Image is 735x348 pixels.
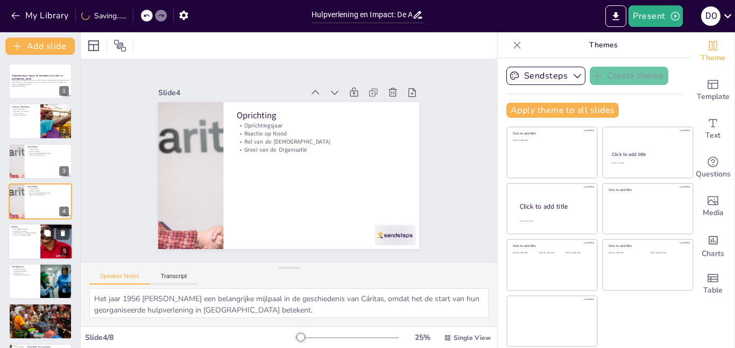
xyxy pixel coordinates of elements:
div: Add charts and graphs [691,226,734,265]
span: Table [703,285,723,296]
div: Click to add text [513,252,537,254]
p: Generated with [URL] [12,86,69,88]
div: 6 [9,264,72,299]
div: Click to add text [566,252,590,254]
p: Impact van Hulp [12,314,69,316]
span: Template [697,91,730,103]
p: Missie en Visie [12,112,37,114]
p: Oorsprong van de Naam [12,110,37,112]
div: 4 [9,183,72,219]
strong: Hulpverlening en Impact: De Activiteiten van Cáritas in [GEOGRAPHIC_DATA] [12,75,63,81]
div: Click to add text [611,162,683,165]
div: Click to add title [513,131,590,136]
p: Specifieke Behoeften [12,270,37,272]
button: D O [701,5,720,27]
div: Click to add text [651,252,684,254]
div: Slide 4 [195,41,332,109]
p: [PERSON_NAME] [12,306,69,309]
div: Click to add body [520,219,588,222]
div: Click to add text [609,252,642,254]
div: 7 [59,326,69,336]
p: Groei van de Organisatie [27,154,69,156]
div: Click to add title [609,188,685,192]
p: Deze presentatie behandelt de naam, oprichting, doelen, doelgroepen, werkgebied, soorten hulp, fi... [12,80,69,86]
p: Groei van de Organisatie [27,194,69,196]
p: Rol van de [DEMOGRAPHIC_DATA] [27,192,69,194]
div: Layout [85,37,102,54]
p: Naam en Betekenis [12,105,37,109]
div: 1 [59,86,69,96]
button: Add slide [5,38,75,55]
div: Click to add title [520,202,589,211]
p: Combinatie van Hulp [12,312,69,314]
div: 5 [8,223,73,260]
p: Oprichting [257,93,417,173]
p: Doelen [11,225,37,228]
p: Verbondenheid van [PERSON_NAME] [11,232,37,234]
span: Questions [696,168,731,180]
div: 2 [9,103,72,139]
p: Structurele Hulp [12,310,69,313]
button: Apply theme to all slides [506,103,619,118]
div: Add text boxes [691,110,734,148]
div: Add ready made slides [691,71,734,110]
p: Kwetsbare Groepen [12,268,37,271]
div: Click to add title [609,244,685,248]
button: Transcript [150,273,198,285]
div: 3 [59,166,69,176]
p: Lange Termijn Doelen [11,230,37,232]
p: Naam en Betekenis [12,108,37,110]
button: Duplicate Slide [41,226,54,239]
p: Groei van de Organisatie [244,126,402,202]
textarea: Het jaar 1956 [PERSON_NAME] een belangrijke mijlpaal in de geschiedenis van Cáritas, omdat het de... [89,288,489,318]
p: Impact van de Naam [12,114,37,116]
p: Rol van de [DEMOGRAPHIC_DATA] [247,118,405,195]
span: Charts [702,248,724,260]
div: Click to add title [612,151,683,158]
div: D O [701,6,720,26]
p: Oprichtingsjaar [27,148,69,150]
div: 6 [59,286,69,296]
p: Oprichtingsjaar [27,188,69,190]
p: Impact op de Samenleving [12,274,37,276]
button: Create theme [590,67,668,85]
p: Doelgroepen [12,265,37,268]
button: Delete Slide [56,226,69,239]
button: Sendsteps [506,67,585,85]
div: Click to add text [539,252,563,254]
button: My Library [8,7,73,24]
button: Present [628,5,682,27]
div: Click to add title [513,244,590,248]
p: Reactie op Nood [27,190,69,193]
div: 2 [59,126,69,136]
div: 1 [9,63,72,99]
p: Korte [PERSON_NAME] [11,228,37,230]
p: Impact van [PERSON_NAME] [11,234,37,236]
div: Slide 4 / 8 [85,332,295,343]
div: 7 [9,303,72,339]
p: Themes [526,32,681,58]
p: Noodhulp [12,308,69,310]
input: Insert title [312,7,412,23]
div: Get real-time input from your audience [691,148,734,187]
span: Single View [454,333,491,342]
span: Theme [701,52,725,64]
div: 3 [9,144,72,179]
div: 5 [60,246,69,256]
p: Reactie op Nood [27,150,69,152]
p: Empowerment [12,272,37,274]
div: Click to add text [513,139,590,142]
span: Text [705,130,720,141]
button: Speaker Notes [89,273,150,285]
p: Oprichtingsjaar [254,104,412,180]
div: 25 % [409,332,435,343]
div: Saving...... [81,11,126,21]
button: Export to PowerPoint [605,5,626,27]
p: Oprichting [27,185,69,188]
p: Oprichting [27,145,69,148]
div: 4 [59,207,69,216]
div: Add a table [691,265,734,303]
div: Change the overall theme [691,32,734,71]
span: Position [114,39,126,52]
p: Reactie op Nood [251,111,409,187]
